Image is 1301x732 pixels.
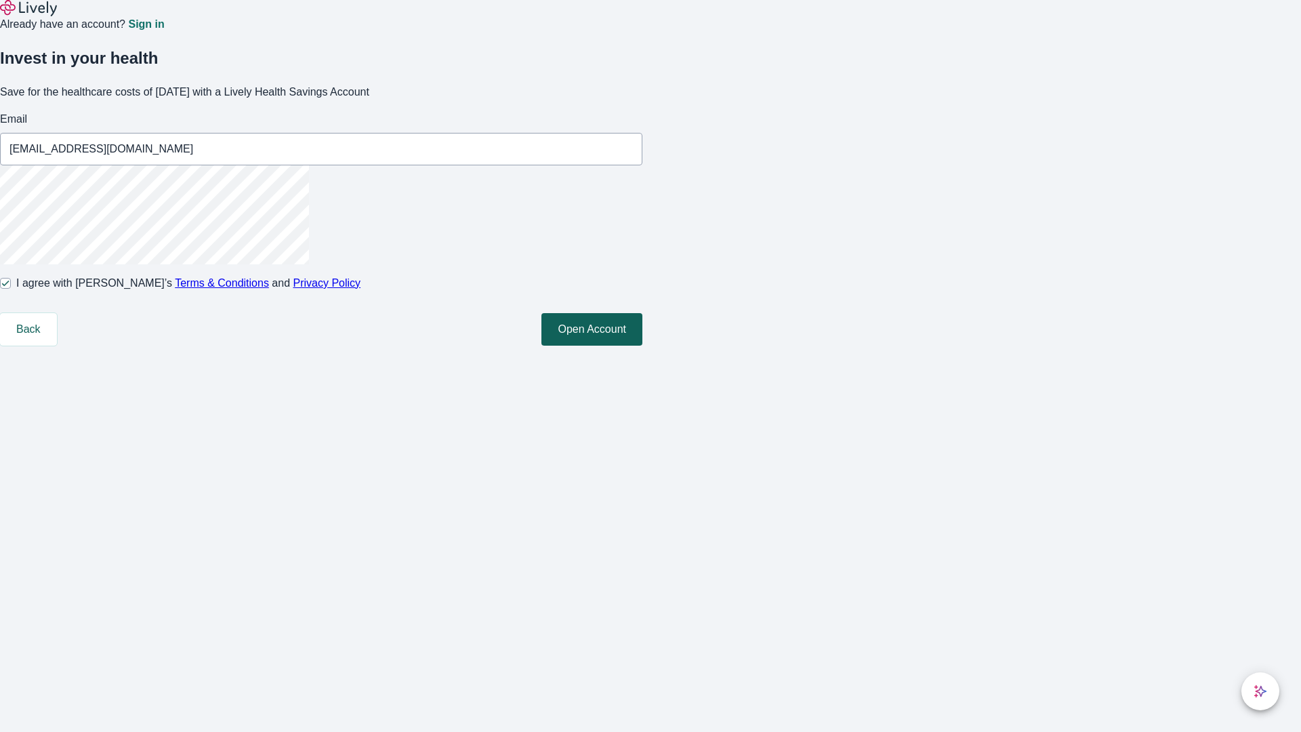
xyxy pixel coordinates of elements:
button: chat [1241,672,1279,710]
a: Privacy Policy [293,277,361,289]
svg: Lively AI Assistant [1254,685,1267,698]
span: I agree with [PERSON_NAME]’s and [16,275,360,291]
a: Terms & Conditions [175,277,269,289]
button: Open Account [541,313,642,346]
a: Sign in [128,19,164,30]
